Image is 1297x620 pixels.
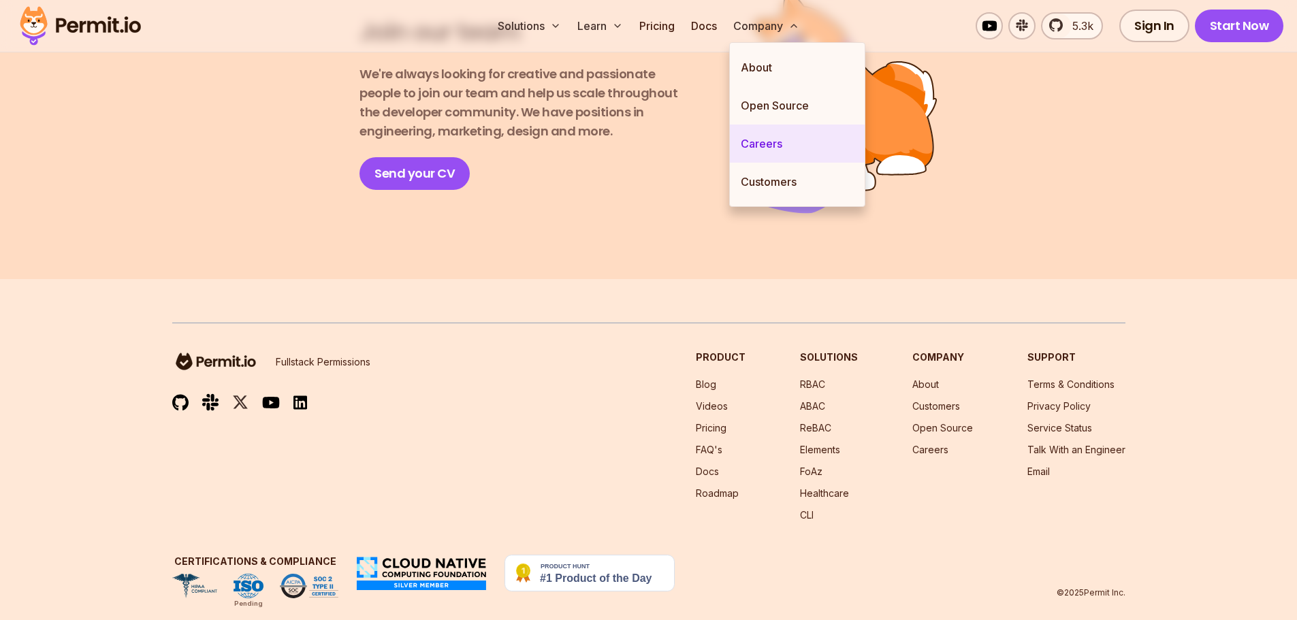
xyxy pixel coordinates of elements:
[696,400,728,412] a: Videos
[232,394,249,411] img: twitter
[172,394,189,411] img: github
[696,422,726,434] a: Pricing
[912,378,939,390] a: About
[730,125,865,163] a: Careers
[686,12,722,39] a: Docs
[912,422,973,434] a: Open Source
[1041,12,1103,39] a: 5.3k
[1064,18,1093,34] span: 5.3k
[728,12,805,39] button: Company
[293,395,307,410] img: linkedin
[800,422,831,434] a: ReBAC
[1027,466,1050,477] a: Email
[1027,350,1125,364] h3: Support
[730,86,865,125] a: Open Source
[800,378,825,390] a: RBAC
[634,12,680,39] a: Pricing
[800,444,840,455] a: Elements
[912,444,948,455] a: Careers
[912,350,973,364] h3: Company
[696,350,746,364] h3: Product
[1119,10,1189,42] a: Sign In
[696,378,716,390] a: Blog
[912,400,960,412] a: Customers
[172,574,217,598] img: HIPAA
[1027,422,1092,434] a: Service Status
[730,48,865,86] a: About
[202,393,219,411] img: slack
[172,555,338,568] h3: Certifications & Compliance
[572,12,628,39] button: Learn
[1027,378,1115,390] a: Terms & Conditions
[172,350,259,372] img: logo
[696,466,719,477] a: Docs
[1027,444,1125,455] a: Talk With an Engineer
[800,487,849,499] a: Healthcare
[234,574,263,598] img: ISO
[505,555,675,591] img: Permit.io - Never build permissions again | Product Hunt
[800,400,825,412] a: ABAC
[359,65,690,141] p: We're always looking for creative and passionate people to join our team and help us scale throug...
[1027,400,1091,412] a: Privacy Policy
[234,598,263,609] div: Pending
[359,157,470,190] a: Send your CV
[800,509,814,521] a: CLI
[1195,10,1284,42] a: Start Now
[14,3,147,49] img: Permit logo
[262,395,280,410] img: youtube
[730,163,865,201] a: Customers
[280,574,338,598] img: SOC
[492,12,566,39] button: Solutions
[1057,587,1125,598] p: © 2025 Permit Inc.
[800,466,822,477] a: FoAz
[696,487,739,499] a: Roadmap
[800,350,858,364] h3: Solutions
[276,355,370,369] p: Fullstack Permissions
[696,444,722,455] a: FAQ's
